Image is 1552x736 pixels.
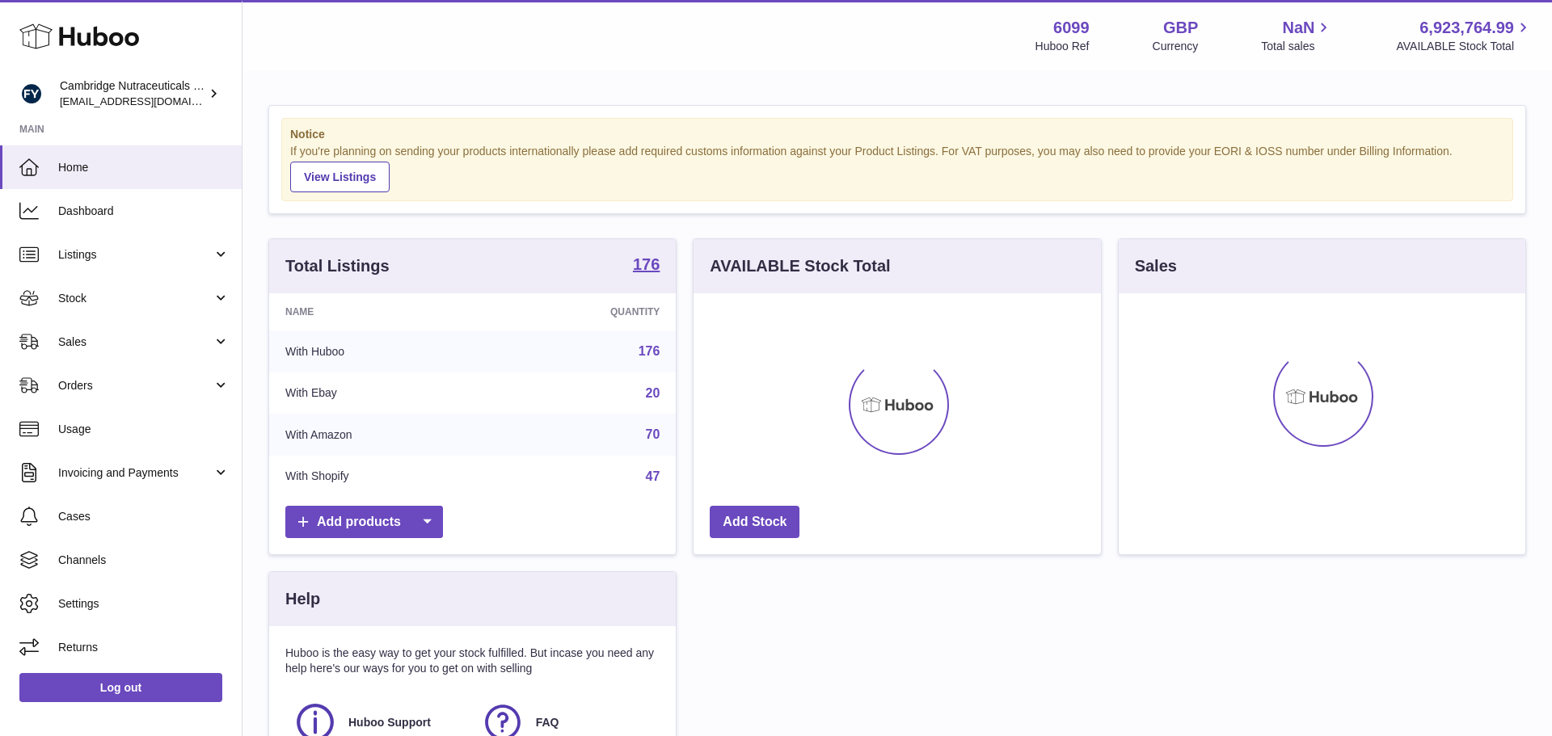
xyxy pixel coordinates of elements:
td: With Amazon [269,414,491,456]
span: Listings [58,247,213,263]
th: Quantity [491,293,676,330]
a: Log out [19,673,222,702]
a: 20 [646,386,660,400]
div: If you're planning on sending your products internationally please add required customs informati... [290,144,1504,192]
span: AVAILABLE Stock Total [1396,39,1533,54]
span: Total sales [1261,39,1333,54]
th: Name [269,293,491,330]
span: Home [58,160,230,175]
strong: 6099 [1053,17,1090,39]
span: Cases [58,509,230,524]
span: Channels [58,553,230,568]
span: Invoicing and Payments [58,465,213,481]
h3: Total Listings [285,255,390,277]
a: 176 [639,344,660,358]
span: Returns [58,640,230,655]
a: 6,923,764.99 AVAILABLE Stock Total [1396,17,1533,54]
p: Huboo is the easy way to get your stock fulfilled. But incase you need any help here's our ways f... [285,646,660,676]
span: 6,923,764.99 [1419,17,1514,39]
strong: Notice [290,127,1504,142]
a: 70 [646,427,660,441]
span: FAQ [536,715,559,730]
span: Usage [58,422,230,437]
span: Stock [58,291,213,306]
h3: Sales [1135,255,1177,277]
td: With Shopify [269,456,491,498]
h3: AVAILABLE Stock Total [710,255,890,277]
strong: GBP [1163,17,1198,39]
span: Dashboard [58,204,230,219]
strong: 176 [633,256,660,272]
span: NaN [1282,17,1314,39]
img: internalAdmin-6099@internal.huboo.com [19,82,44,106]
a: 176 [633,256,660,275]
span: [EMAIL_ADDRESS][DOMAIN_NAME] [60,95,238,107]
div: Currency [1153,39,1199,54]
div: Cambridge Nutraceuticals Ltd [60,78,205,109]
span: Orders [58,378,213,393]
td: With Huboo [269,330,491,372]
span: Sales [58,334,213,350]
a: View Listings [290,162,390,192]
div: Huboo Ref [1035,39,1090,54]
a: 47 [646,469,660,483]
a: Add products [285,506,443,539]
a: Add Stock [710,506,799,539]
td: With Ebay [269,372,491,414]
a: NaN Total sales [1261,17,1333,54]
span: Huboo Support [348,715,431,730]
h3: Help [285,588,320,610]
span: Settings [58,596,230,612]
